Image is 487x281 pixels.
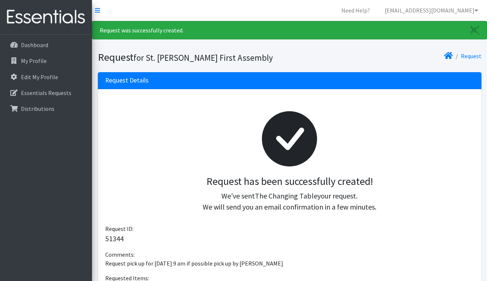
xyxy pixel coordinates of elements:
a: My Profile [3,53,89,68]
h3: Request has been successfully created! [111,175,468,188]
p: Essentials Requests [21,89,71,96]
a: [EMAIL_ADDRESS][DOMAIN_NAME] [379,3,484,18]
a: Need Help? [335,3,376,18]
div: Request was successfully created. [92,21,487,39]
h3: Request Details [105,77,149,84]
a: Request [461,52,481,60]
p: My Profile [21,57,47,64]
p: Edit My Profile [21,73,58,81]
a: Edit My Profile [3,70,89,84]
p: Dashboard [21,41,48,49]
h1: Request [98,51,287,64]
a: Distributions [3,101,89,116]
p: 51344 [105,233,474,244]
a: Essentials Requests [3,85,89,100]
a: Dashboard [3,38,89,52]
img: HumanEssentials [3,5,89,29]
p: We've sent your request. We will send you an email confirmation in a few minutes. [111,190,468,212]
span: The Changing Table [255,191,317,200]
span: Comments: [105,251,135,258]
small: for St. [PERSON_NAME] First Assembly [134,52,273,63]
a: Close [463,21,487,39]
p: Distributions [21,105,54,112]
p: Request pick up for [DATE] 9 am if possible pick up by [PERSON_NAME] [105,259,474,268]
span: Request ID: [105,225,134,232]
